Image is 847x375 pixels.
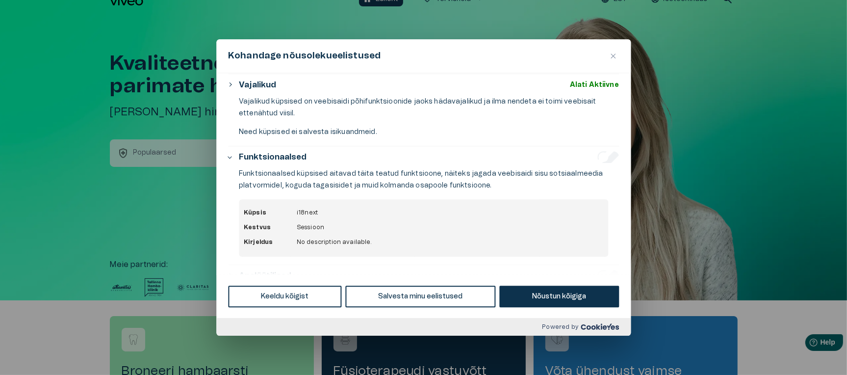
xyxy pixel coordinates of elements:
[244,221,293,233] div: Kestvus
[239,126,619,138] p: Need küpsised ei salvesta isikuandmeid.
[581,323,619,330] img: Cookieyes logo
[607,50,619,62] button: Sulge
[239,151,307,163] button: Funktsionaalsed
[244,207,293,218] div: Küpsis
[228,286,341,307] button: Keeldu kõigist
[297,207,603,218] div: i18next
[570,79,619,91] span: Alati Aktiivne
[297,221,603,233] div: Sessioon
[216,318,631,336] div: Powered by
[499,286,619,307] button: Nõustun kõigiga
[597,151,619,163] input: Luba Funktsionaalsed
[239,96,619,119] p: Vajalikud küpsised on veebisaidi põhifunktsioonide jaoks hädavajalikud ja ilma nendeta ei toimi v...
[228,50,381,62] span: Kohandage nõusolekueelistused
[239,168,619,191] p: Funktsionaalsed küpsised aitavad täita teatud funktsioone, näiteks jagada veebisaidi sisu sotsiaa...
[611,54,616,58] img: Close
[216,39,631,336] div: Kohandage nõusolekueelistused
[50,8,65,16] span: Help
[244,236,293,248] div: Kirjeldus
[345,286,495,307] button: Salvesta minu eelistused
[239,79,276,91] button: Vajalikud
[297,236,603,248] div: No description available.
